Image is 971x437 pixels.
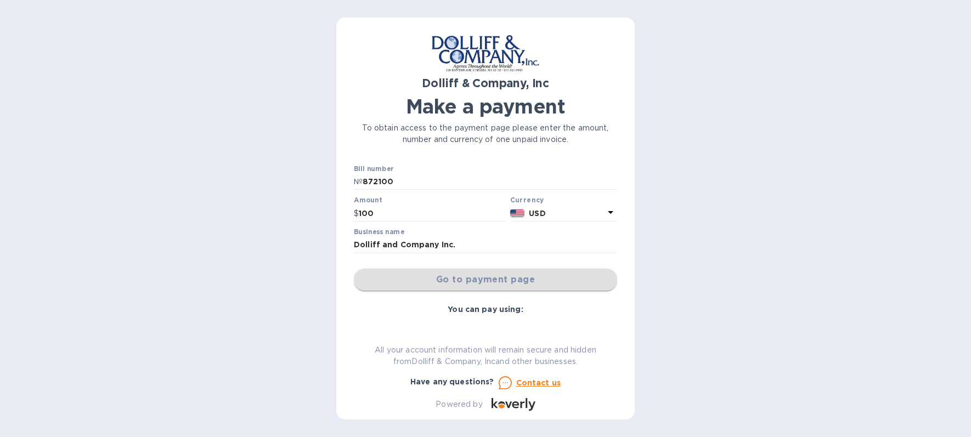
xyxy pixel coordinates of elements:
p: № [354,176,363,188]
img: USD [510,209,525,217]
label: Amount [354,197,382,204]
b: You can pay using: [448,305,523,314]
b: Have any questions? [410,377,494,386]
b: Currency [510,196,544,204]
p: All your account information will remain secure and hidden from Dolliff & Company, Inc and other ... [354,344,617,367]
input: Enter bill number [363,174,617,190]
input: 0.00 [359,205,506,222]
label: Bill number [354,166,393,172]
h1: Make a payment [354,95,617,118]
label: Business name [354,229,404,235]
b: USD [529,209,545,218]
p: $ [354,208,359,219]
b: Dolliff & Company, Inc [422,76,549,90]
u: Contact us [516,378,561,387]
p: Powered by [436,399,482,410]
input: Enter business name [354,237,617,253]
p: To obtain access to the payment page please enter the amount, number and currency of one unpaid i... [354,122,617,145]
